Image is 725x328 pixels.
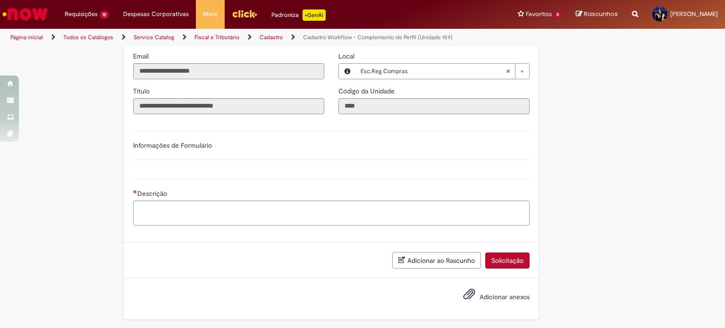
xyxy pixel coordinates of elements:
abbr: Limpar campo Local [501,64,515,79]
span: Somente leitura - Título [133,87,152,95]
a: Fiscal e Tributário [194,34,239,41]
input: Título [133,98,324,114]
span: Local [338,52,356,60]
span: Somente leitura - Código da Unidade [338,87,396,95]
span: Rascunhos [584,9,618,18]
img: ServiceNow [1,5,50,24]
span: Despesas Corporativas [123,9,189,19]
a: Esc.Reg.ComprasLimpar campo Local [356,64,529,79]
a: Cadastro [260,34,283,41]
span: Somente leitura - Email [133,52,151,60]
a: Service Catalog [134,34,174,41]
label: Informações de Formulário [133,141,212,150]
a: Todos os Catálogos [63,34,113,41]
a: Cadastro Workflow - Complemento de Perfil (Unidade 159) [303,34,453,41]
label: Somente leitura - Código da Unidade [338,86,396,96]
span: Esc.Reg.Compras [361,64,506,79]
span: Requisições [65,9,98,19]
span: Adicionar anexos [480,293,530,301]
span: Necessários [133,190,137,193]
img: click_logo_yellow_360x200.png [232,7,257,21]
span: More [203,9,218,19]
a: Rascunhos [576,10,618,19]
input: Código da Unidade [338,98,530,114]
div: Padroniza [271,9,326,21]
span: 5 [554,11,562,19]
button: Solicitação [485,252,530,269]
span: Favoritos [526,9,552,19]
p: +GenAi [303,9,326,21]
button: Adicionar ao Rascunho [392,252,481,269]
span: 12 [100,11,109,19]
button: Local, Visualizar este registro Esc.Reg.Compras [339,64,356,79]
ul: Trilhas de página [7,29,476,46]
span: [PERSON_NAME] [670,10,718,18]
span: Descrição [137,189,169,198]
label: Somente leitura - Título [133,86,152,96]
label: Somente leitura - Email [133,51,151,61]
a: Página inicial [10,34,43,41]
input: Email [133,63,324,79]
textarea: Descrição [133,201,530,226]
button: Adicionar anexos [461,286,478,307]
